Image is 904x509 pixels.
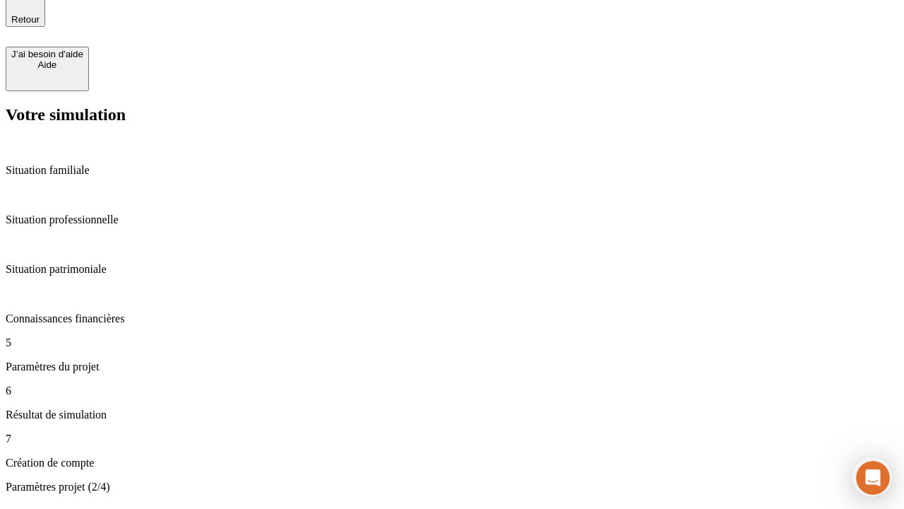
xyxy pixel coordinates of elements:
[6,361,898,373] p: Paramètres du projet
[6,164,898,177] p: Situation familiale
[6,213,898,226] p: Situation professionnelle
[11,14,40,25] span: Retour
[856,461,890,495] iframe: Intercom live chat
[6,385,898,397] p: 6
[6,47,89,91] button: J’ai besoin d'aideAide
[6,263,898,276] p: Situation patrimoniale
[6,105,898,124] h2: Votre simulation
[6,337,898,349] p: 5
[852,457,892,497] iframe: Intercom live chat discovery launcher
[6,457,898,469] p: Création de compte
[6,481,898,493] p: Paramètres projet (2/4)
[11,49,83,59] div: J’ai besoin d'aide
[6,433,898,445] p: 7
[11,59,83,70] div: Aide
[6,312,898,325] p: Connaissances financières
[6,409,898,421] p: Résultat de simulation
